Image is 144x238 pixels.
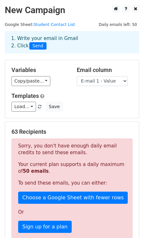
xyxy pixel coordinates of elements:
[11,92,39,99] a: Templates
[18,143,126,156] p: Sorry, you don't have enough daily email credits to send these emails.
[112,207,144,238] iframe: Chat Widget
[18,221,72,233] a: Sign up for a plan
[11,128,133,135] h5: 63 Recipients
[29,42,47,50] span: Send
[5,5,139,16] h2: New Campaign
[11,76,50,86] a: Copy/paste...
[33,22,75,27] a: Student Contact List
[11,102,36,112] a: Load...
[6,35,138,50] div: 1. Write your email in Gmail 2. Click
[97,22,139,27] a: Daily emails left: 50
[18,192,128,204] a: Choose a Google Sheet with fewer rows
[18,161,126,175] p: Your current plan supports a daily maximum of .
[46,102,62,112] button: Save
[97,21,139,28] span: Daily emails left: 50
[18,209,126,216] p: Or
[77,67,133,74] h5: Email column
[18,180,126,186] p: To send these emails, you can either:
[23,168,48,174] strong: 50 emails
[5,22,75,27] small: Google Sheet:
[11,67,67,74] h5: Variables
